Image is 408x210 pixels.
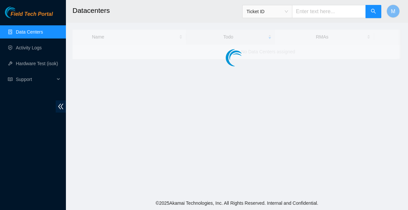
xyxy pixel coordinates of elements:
[387,5,400,18] button: M
[371,9,376,15] span: search
[66,196,408,210] footer: © 2025 Akamai Technologies, Inc. All Rights Reserved. Internal and Confidential.
[5,7,33,18] img: Akamai Technologies
[292,5,366,18] input: Enter text here...
[5,12,53,20] a: Akamai TechnologiesField Tech Portal
[365,5,381,18] button: search
[16,29,43,35] a: Data Centers
[16,61,58,66] a: Hardware Test (isok)
[16,45,42,50] a: Activity Logs
[8,77,13,82] span: read
[247,7,288,16] span: Ticket ID
[11,11,53,17] span: Field Tech Portal
[56,100,66,113] span: double-left
[16,73,55,86] span: Support
[391,7,395,15] span: M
